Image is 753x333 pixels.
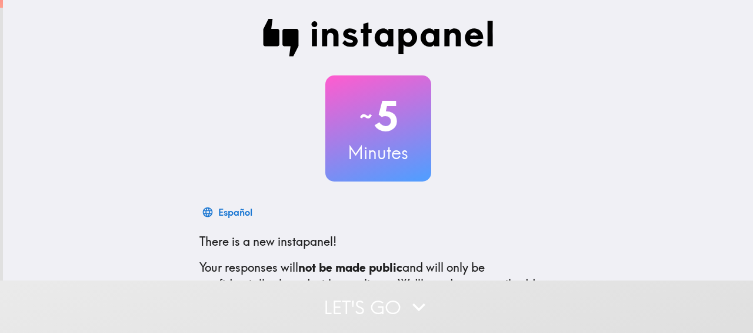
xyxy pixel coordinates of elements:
[199,200,257,224] button: Español
[218,204,252,220] div: Español
[325,140,431,165] h3: Minutes
[325,92,431,140] h2: 5
[199,234,336,249] span: There is a new instapanel!
[298,260,402,275] b: not be made public
[263,19,494,57] img: Instapanel
[199,259,557,309] p: Your responses will and will only be confidentially shared with our clients. We'll need your emai...
[358,98,374,134] span: ~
